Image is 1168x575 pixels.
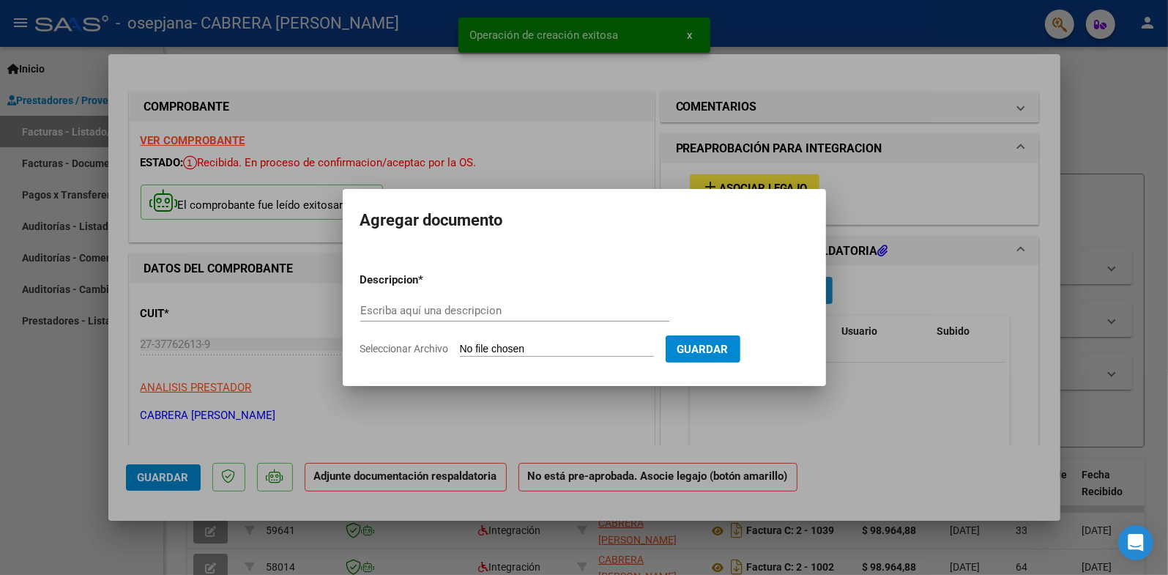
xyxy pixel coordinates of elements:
div: Open Intercom Messenger [1118,525,1153,560]
span: Seleccionar Archivo [360,343,449,355]
h2: Agregar documento [360,207,808,234]
span: Guardar [677,343,729,356]
p: Descripcion [360,272,495,289]
button: Guardar [666,335,740,363]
